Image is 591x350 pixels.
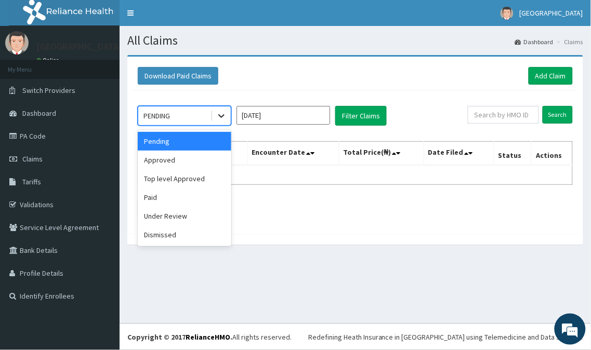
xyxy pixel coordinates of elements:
[237,106,330,125] input: Select Month and Year
[138,132,231,151] div: Pending
[143,111,170,121] div: PENDING
[543,106,573,124] input: Search
[247,142,339,166] th: Encounter Date
[5,31,29,55] img: User Image
[22,109,56,118] span: Dashboard
[138,225,231,244] div: Dismissed
[186,332,230,342] a: RelianceHMO
[494,142,532,166] th: Status
[308,332,583,342] div: Redefining Heath Insurance in [GEOGRAPHIC_DATA] using Telemedicine and Data Science!
[532,142,573,166] th: Actions
[424,142,494,166] th: Date Filed
[138,188,231,207] div: Paid
[501,7,514,20] img: User Image
[515,37,554,46] a: Dashboard
[468,106,539,124] input: Search by HMO ID
[138,169,231,188] div: Top level Approved
[36,57,61,64] a: Online
[127,332,232,342] strong: Copyright © 2017 .
[138,207,231,225] div: Under Review
[555,37,583,46] li: Claims
[22,86,75,95] span: Switch Providers
[138,151,231,169] div: Approved
[36,42,122,51] p: [GEOGRAPHIC_DATA]
[529,67,573,85] a: Add Claim
[138,67,218,85] button: Download Paid Claims
[520,8,583,18] span: [GEOGRAPHIC_DATA]
[339,142,424,166] th: Total Price(₦)
[22,154,43,164] span: Claims
[335,106,387,126] button: Filter Claims
[22,177,41,186] span: Tariffs
[127,34,583,47] h1: All Claims
[120,324,591,350] footer: All rights reserved.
